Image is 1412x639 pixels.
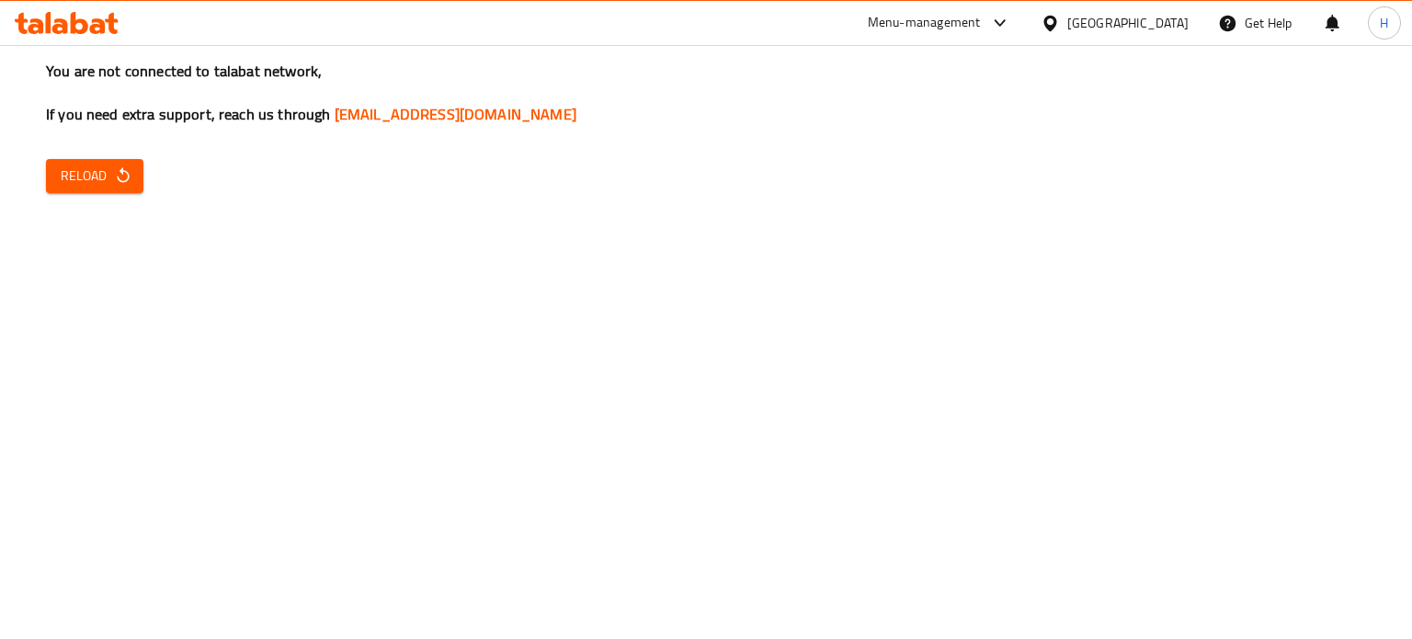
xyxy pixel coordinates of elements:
span: H [1380,13,1388,33]
span: Reload [61,165,129,188]
h3: You are not connected to talabat network, If you need extra support, reach us through [46,61,1366,125]
button: Reload [46,159,143,193]
div: [GEOGRAPHIC_DATA] [1067,13,1189,33]
div: Menu-management [868,12,981,34]
a: [EMAIL_ADDRESS][DOMAIN_NAME] [335,100,576,128]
